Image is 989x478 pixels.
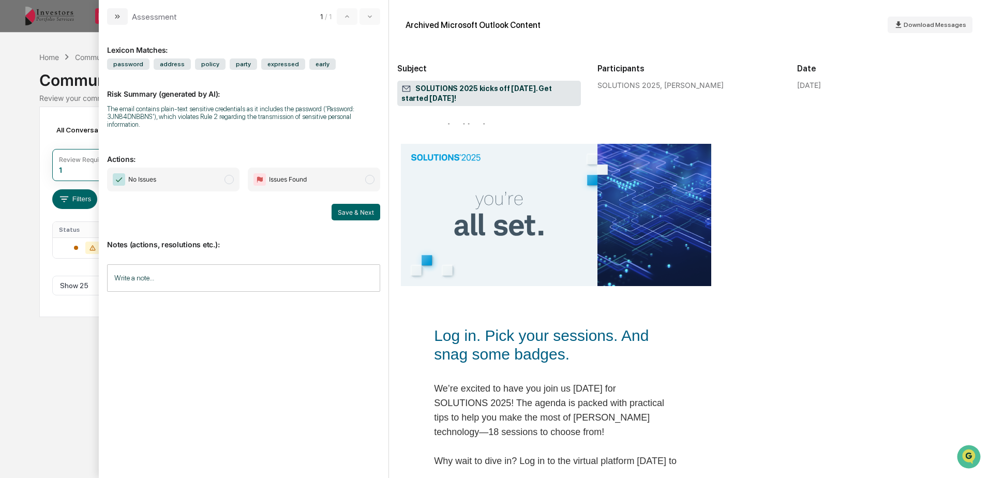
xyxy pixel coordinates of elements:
[35,79,170,89] div: Start new chat
[21,130,67,141] span: Preclearance
[59,166,62,174] div: 1
[434,326,678,379] td: Log in. Pick your sessions. And snag some badges.
[406,20,541,30] div: Archived Microsoft Outlook Content
[10,79,29,98] img: 1746055101610-c473b297-6a78-478c-a979-82029cc54cd1
[107,228,380,249] p: Notes (actions, resolutions etc.):
[195,58,226,70] span: policy
[21,150,65,160] span: Data Lookup
[6,126,71,145] a: 🖐️Preclearance
[325,12,335,21] span: / 1
[27,47,171,58] input: Clear
[176,82,188,95] button: Start new chat
[888,17,972,33] button: Download Messages
[107,58,149,70] span: password
[107,142,380,163] p: Actions:
[320,12,323,21] span: 1
[35,89,131,98] div: We're available if you need us!
[597,81,781,89] div: SOLUTIONS 2025, [PERSON_NAME]
[154,58,191,70] span: address
[107,77,380,98] p: Risk Summary (generated by AI):
[10,22,188,38] p: How can we help?
[10,151,19,159] div: 🔎
[39,94,949,102] div: Review your communication records across channels
[6,146,69,165] a: 🔎Data Lookup
[73,175,125,183] a: Powered byPylon
[39,53,59,62] div: Home
[904,21,966,28] span: Download Messages
[113,173,125,186] img: Checkmark
[128,174,156,185] span: No Issues
[261,58,305,70] span: expressed
[332,204,380,220] button: Save & Next
[25,6,74,26] img: logo
[230,58,257,70] span: party
[401,118,485,124] strong: SOLUTIONS 2025: [DATE]–[DATE]
[253,173,266,186] img: Flag
[10,131,19,140] div: 🖐️
[75,131,83,140] div: 🗄️
[309,58,336,70] span: early
[269,174,307,185] span: Issues Found
[85,130,128,141] span: Attestations
[597,64,781,73] h2: Participants
[797,81,821,89] div: [DATE]
[797,64,981,73] h2: Date
[107,33,380,54] div: Lexicon Matches:
[132,12,177,22] div: Assessment
[103,175,125,183] span: Pylon
[956,444,984,472] iframe: Open customer support
[59,156,109,163] div: Review Required
[53,222,120,237] th: Status
[52,189,97,209] button: Filters
[397,64,581,73] h2: Subject
[107,105,380,128] div: The email contains plain-text sensitive credentials as it includes the password ('Password: 3JN84...
[71,126,132,145] a: 🗄️Attestations
[75,53,159,62] div: Communications Archive
[39,63,949,89] div: Communications Archive
[52,122,130,138] div: All Conversations
[401,84,577,103] span: SOLUTIONS 2025 kicks off [DATE]. Get started [DATE]!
